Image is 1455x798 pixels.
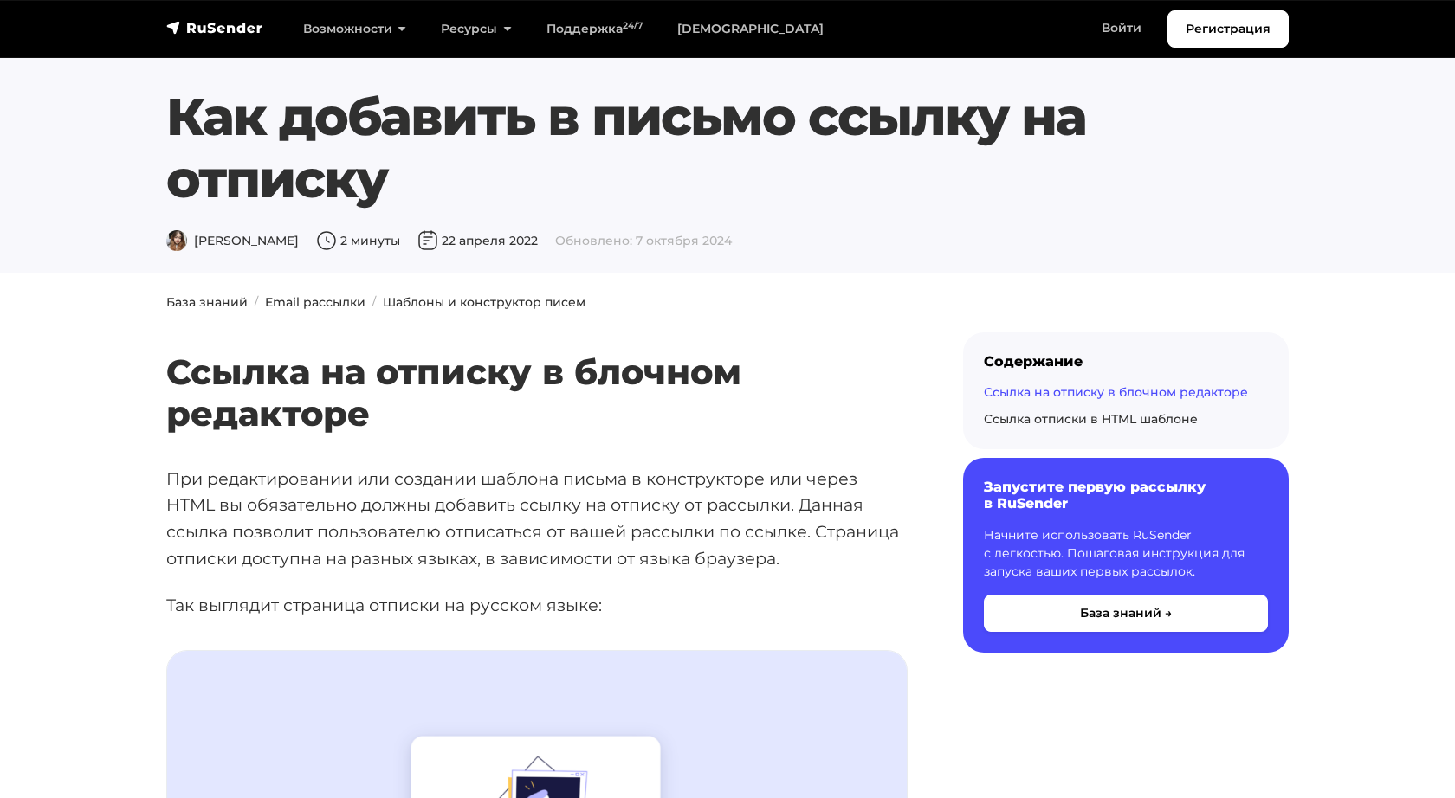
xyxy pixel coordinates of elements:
[555,233,732,248] span: Обновлено: 7 октября 2024
[286,11,424,47] a: Возможности
[156,293,1299,312] nav: breadcrumb
[1167,10,1289,48] a: Регистрация
[984,384,1248,400] a: Ссылка на отписку в блочном редакторе
[984,526,1268,581] p: Начните использовать RuSender с легкостью. Пошаговая инструкция для запуска ваших первых рассылок.
[166,300,908,434] h2: Ссылка на отписку в блочном редакторе
[623,20,643,31] sup: 24/7
[984,411,1198,427] a: Ссылка отписки в HTML шаблоне
[963,458,1289,652] a: Запустите первую рассылку в RuSender Начните использовать RuSender с легкостью. Пошаговая инструк...
[984,353,1268,370] div: Содержание
[265,294,365,310] a: Email рассылки
[417,230,438,251] img: Дата публикации
[166,86,1289,210] h1: Как добавить в письмо ссылку на отписку
[316,230,337,251] img: Время чтения
[417,233,538,248] span: 22 апреля 2022
[316,233,400,248] span: 2 минуты
[383,294,585,310] a: Шаблоны и конструктор писем
[660,11,841,47] a: [DEMOGRAPHIC_DATA]
[166,19,263,36] img: RuSender
[984,479,1268,512] h6: Запустите первую рассылку в RuSender
[166,233,299,248] span: [PERSON_NAME]
[1084,10,1159,46] a: Войти
[424,11,528,47] a: Ресурсы
[166,466,908,572] p: При редактировании или создании шаблона письма в конструкторе или через HTML вы обязательно должн...
[166,592,908,619] p: Так выглядит страница отписки на русском языке:
[529,11,660,47] a: Поддержка24/7
[166,294,248,310] a: База знаний
[984,595,1268,632] button: База знаний →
